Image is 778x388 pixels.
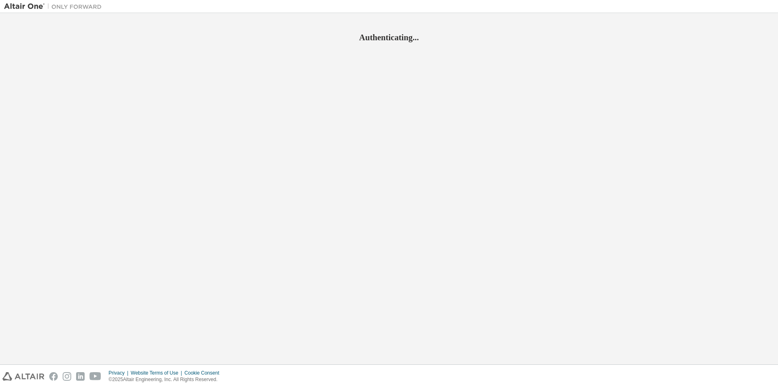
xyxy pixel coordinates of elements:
[49,372,58,381] img: facebook.svg
[90,372,101,381] img: youtube.svg
[76,372,85,381] img: linkedin.svg
[109,376,224,383] p: © 2025 Altair Engineering, Inc. All Rights Reserved.
[63,372,71,381] img: instagram.svg
[4,32,774,43] h2: Authenticating...
[131,370,184,376] div: Website Terms of Use
[109,370,131,376] div: Privacy
[2,372,44,381] img: altair_logo.svg
[184,370,224,376] div: Cookie Consent
[4,2,106,11] img: Altair One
